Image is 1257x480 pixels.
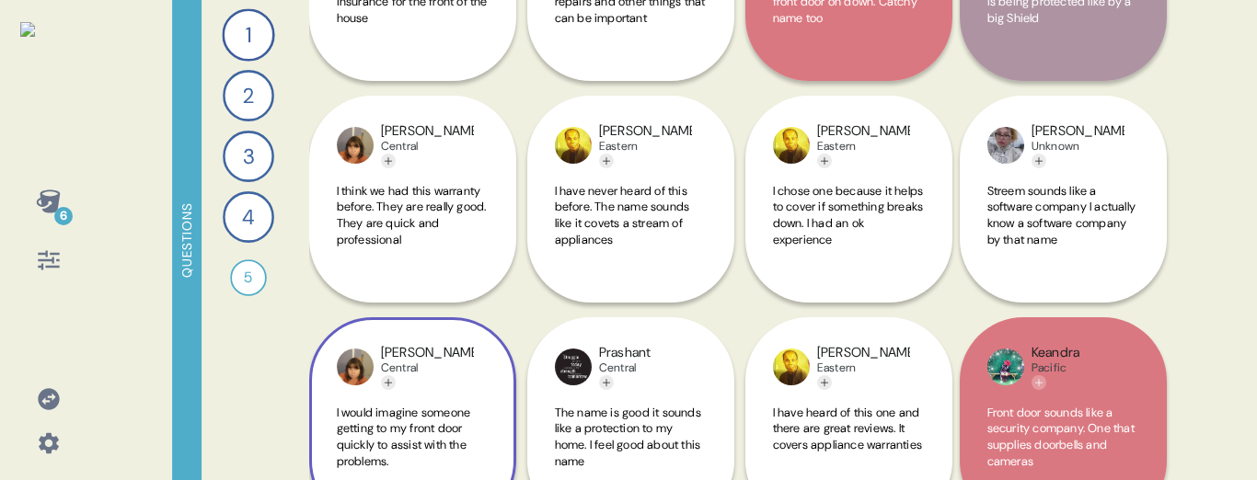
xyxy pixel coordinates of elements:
[381,360,474,375] div: Central
[817,360,910,375] div: Eastern
[773,405,922,452] span: I have heard of this one and there are great reviews. It covers appliance warranties
[987,349,1024,385] img: profilepic_5452771974745973.jpg
[555,127,592,164] img: profilepic_5148750771912657.jpg
[817,375,832,390] button: Add tag
[1032,375,1046,390] button: Add tag
[1032,360,1080,375] div: Pacific
[773,183,924,247] span: I chose one because it helps to cover if something breaks down. I had an ok experience
[54,207,73,225] div: 6
[599,154,614,168] button: Add tag
[20,22,35,37] img: okayhuman.3b1b6348.png
[817,154,832,168] button: Add tag
[230,259,267,296] div: 5
[1032,123,1124,139] div: [PERSON_NAME]
[381,345,474,360] div: [PERSON_NAME]
[773,349,810,385] img: profilepic_5148750771912657.jpg
[599,360,652,375] div: Central
[337,127,374,164] img: profilepic_5308731795838956.jpg
[337,405,471,469] span: I would imagine someone getting to my front door quickly to assist with the problems.
[817,139,910,154] div: Eastern
[381,123,474,139] div: [PERSON_NAME]
[987,183,1136,247] span: Streem sounds like a software company I actually know a software company by that name
[987,127,1024,164] img: profilepic_5287755534595572.jpg
[381,375,396,390] button: Add tag
[223,70,274,121] div: 2
[987,405,1135,469] span: Front door sounds like a security company. One that supplies doorbells and cameras
[1032,154,1046,168] button: Add tag
[817,123,910,139] div: [PERSON_NAME]
[337,349,374,385] img: profilepic_5308731795838956.jpg
[381,139,474,154] div: Central
[222,8,274,61] div: 1
[381,154,396,168] button: Add tag
[599,123,692,139] div: [PERSON_NAME]
[555,183,690,247] span: I have never heard of this before. The name sounds like it covets a stream of appliances
[555,405,701,469] span: The name is good it sounds like a protection to my home. I feel good about this name
[1032,139,1124,154] div: Unknown
[599,139,692,154] div: Eastern
[1032,345,1080,360] div: Keandra
[223,131,274,182] div: 3
[817,345,910,360] div: [PERSON_NAME]
[223,191,274,243] div: 4
[599,345,652,360] div: Prashant
[555,349,592,385] img: profilepic_4833483063430373.jpg
[337,183,487,247] span: I think we had this warranty before. They are really good. They are quick and professional
[773,127,810,164] img: profilepic_5148750771912657.jpg
[599,375,614,390] button: Add tag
